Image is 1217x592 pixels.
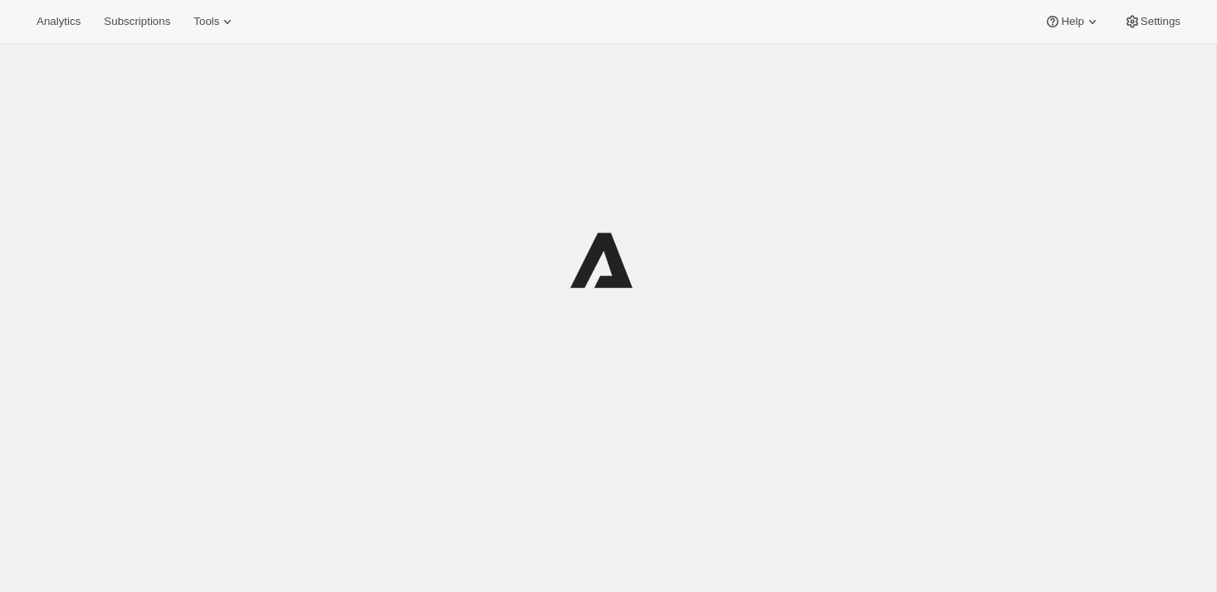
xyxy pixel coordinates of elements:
button: Settings [1114,10,1190,33]
span: Tools [193,15,219,28]
span: Subscriptions [104,15,170,28]
span: Help [1061,15,1083,28]
span: Settings [1141,15,1180,28]
button: Tools [183,10,246,33]
button: Help [1034,10,1110,33]
button: Subscriptions [94,10,180,33]
span: Analytics [37,15,81,28]
button: Analytics [27,10,90,33]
